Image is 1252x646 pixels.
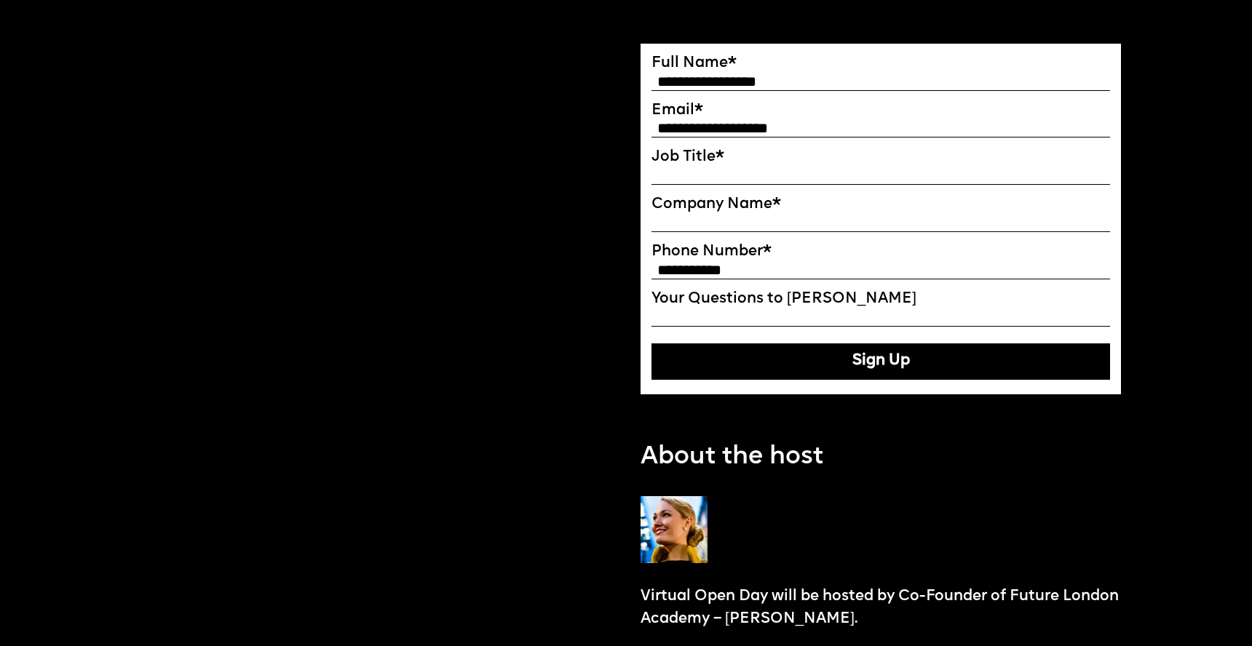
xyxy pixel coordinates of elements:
[651,102,1110,120] label: Email
[651,196,1110,214] label: Company Name
[651,55,1110,73] label: Full Name
[641,439,823,476] p: About the host
[651,148,1110,167] label: Job Title
[651,243,1110,261] label: Phone Number*
[651,290,1110,308] label: Your Questions to [PERSON_NAME]
[651,343,1110,380] button: Sign Up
